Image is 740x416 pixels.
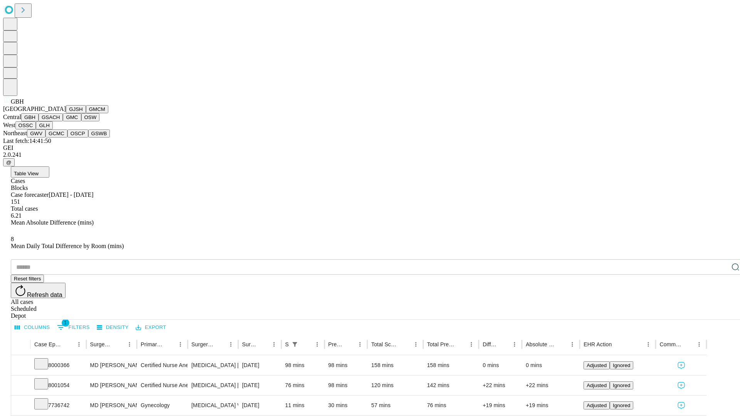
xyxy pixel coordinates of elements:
button: GSWB [88,129,110,138]
span: Last fetch: 14:41:50 [3,138,51,144]
button: Sort [215,339,225,350]
div: 98 mins [285,356,321,375]
div: 57 mins [371,396,419,415]
button: GMCM [86,105,108,113]
button: Sort [63,339,74,350]
div: Certified Nurse Anesthetist [141,356,183,375]
button: Expand [15,399,27,413]
button: Menu [643,339,654,350]
button: Export [134,322,168,334]
button: GJSH [66,105,86,113]
button: Menu [567,339,578,350]
button: Menu [466,339,477,350]
button: Sort [556,339,567,350]
button: Select columns [13,322,52,334]
span: Central [3,114,21,120]
span: Adjusted [587,382,607,388]
span: Ignored [613,362,630,368]
button: Show filters [55,321,92,334]
button: GSACH [39,113,63,121]
span: Ignored [613,403,630,408]
span: Adjusted [587,362,607,368]
div: Predicted In Room Duration [328,341,343,347]
div: [MEDICAL_DATA] WITH [MEDICAL_DATA] AND/OR [MEDICAL_DATA] WITH OR WITHOUT D&C [192,396,234,415]
div: Absolute Difference [526,341,555,347]
div: 2.0.241 [3,151,737,158]
div: 158 mins [427,356,475,375]
div: 158 mins [371,356,419,375]
button: GLH [36,121,52,129]
span: GBH [11,98,24,105]
div: 11 mins [285,396,321,415]
div: Surgeon Name [90,341,113,347]
div: Surgery Name [192,341,214,347]
span: Table View [14,171,39,176]
button: Sort [498,339,509,350]
span: Reset filters [14,276,41,282]
button: GBH [21,113,39,121]
button: GCMC [45,129,67,138]
button: Menu [74,339,84,350]
span: Adjusted [587,403,607,408]
button: Refresh data [11,283,66,298]
button: GWV [27,129,45,138]
div: 1 active filter [289,339,300,350]
button: Adjusted [584,381,610,389]
div: 8001054 [34,376,82,395]
div: Primary Service [141,341,163,347]
div: GEI [3,144,737,151]
div: Difference [483,341,498,347]
button: Adjusted [584,361,610,369]
button: Menu [175,339,186,350]
div: Surgery Date [242,341,257,347]
button: Menu [124,339,135,350]
div: [DATE] [242,376,277,395]
button: Menu [509,339,520,350]
button: Reset filters [11,275,44,283]
button: Menu [312,339,323,350]
button: Sort [164,339,175,350]
span: 1 [62,319,69,327]
button: @ [3,158,15,166]
button: GMC [63,113,81,121]
div: 76 mins [285,376,321,395]
div: Scheduled In Room Duration [285,341,289,347]
div: EHR Action [584,341,612,347]
button: Show filters [289,339,300,350]
span: Refresh data [27,292,62,298]
button: OSCP [67,129,88,138]
div: Gynecology [141,396,183,415]
button: Ignored [610,381,633,389]
button: Ignored [610,401,633,409]
div: Certified Nurse Anesthetist [141,376,183,395]
button: Ignored [610,361,633,369]
div: 120 mins [371,376,419,395]
span: Mean Daily Total Difference by Room (mins) [11,243,124,249]
div: MD [PERSON_NAME] [PERSON_NAME] Md [90,356,133,375]
span: [GEOGRAPHIC_DATA] [3,106,66,112]
div: MD [PERSON_NAME] [PERSON_NAME] Md [90,396,133,415]
span: Case forecaster [11,191,49,198]
div: +19 mins [526,396,576,415]
button: Menu [410,339,421,350]
div: Case Epic Id [34,341,62,347]
span: 151 [11,198,20,205]
div: +22 mins [526,376,576,395]
span: Northeast [3,130,27,136]
div: Comments [659,341,682,347]
div: [DATE] [242,396,277,415]
div: 142 mins [427,376,475,395]
button: Menu [225,339,236,350]
div: 8000366 [34,356,82,375]
div: 0 mins [483,356,518,375]
div: MD [PERSON_NAME] [PERSON_NAME] Md [90,376,133,395]
button: Adjusted [584,401,610,409]
div: [MEDICAL_DATA] [MEDICAL_DATA] REMOVAL TUBES AND/OR OVARIES FOR UTERUS 250GM OR LESS [192,356,234,375]
button: Sort [400,339,410,350]
div: 30 mins [328,396,364,415]
button: Sort [683,339,694,350]
div: +19 mins [483,396,518,415]
div: Total Scheduled Duration [371,341,399,347]
button: Table View [11,166,49,178]
div: 98 mins [328,376,364,395]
